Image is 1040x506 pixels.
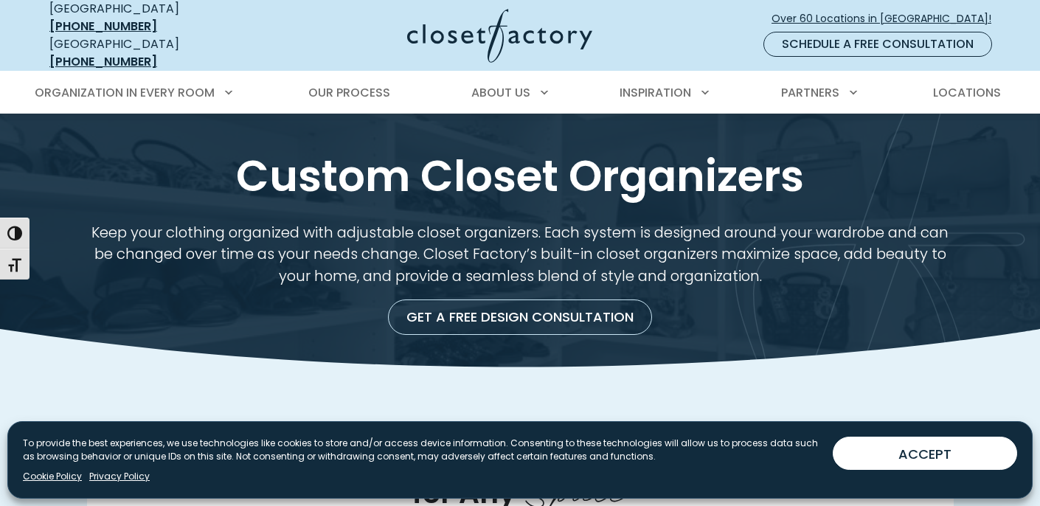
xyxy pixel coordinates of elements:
[89,470,150,483] a: Privacy Policy
[471,84,530,101] span: About Us
[308,84,390,101] span: Our Process
[833,437,1017,470] button: ACCEPT
[781,84,839,101] span: Partners
[23,437,821,463] p: To provide the best experiences, we use technologies like cookies to store and/or access device i...
[46,149,994,204] h1: Custom Closet Organizers
[763,32,992,57] a: Schedule a Free Consultation
[24,72,1016,114] nav: Primary Menu
[933,84,1001,101] span: Locations
[87,222,954,288] p: Keep your clothing organized with adjustable closet organizers. Each system is designed around yo...
[49,35,263,71] div: [GEOGRAPHIC_DATA]
[35,84,215,101] span: Organization in Every Room
[771,6,1004,32] a: Over 60 Locations in [GEOGRAPHIC_DATA]!
[49,53,157,70] a: [PHONE_NUMBER]
[388,299,652,335] a: Get a Free Design Consultation
[49,18,157,35] a: [PHONE_NUMBER]
[23,470,82,483] a: Cookie Policy
[407,9,592,63] img: Closet Factory Logo
[620,84,691,101] span: Inspiration
[772,11,1003,27] span: Over 60 Locations in [GEOGRAPHIC_DATA]!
